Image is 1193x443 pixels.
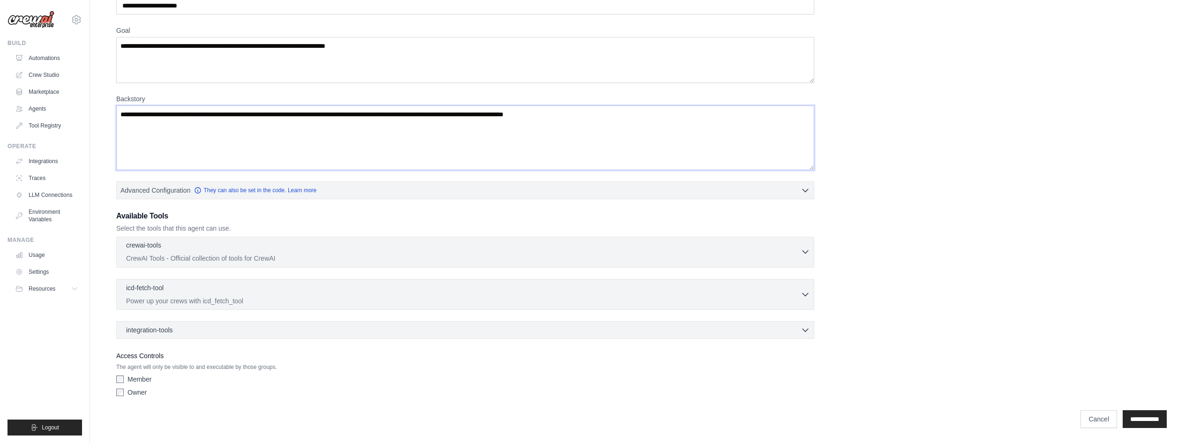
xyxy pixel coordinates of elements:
[11,118,82,133] a: Tool Registry
[116,224,814,233] p: Select the tools that this agent can use.
[126,240,161,250] p: crewai-tools
[11,51,82,66] a: Automations
[117,182,814,199] button: Advanced Configuration They can also be set in the code. Learn more
[126,283,164,293] p: icd-fetch-tool
[1080,410,1117,428] a: Cancel
[11,68,82,83] a: Crew Studio
[11,154,82,169] a: Integrations
[11,281,82,296] button: Resources
[8,39,82,47] div: Build
[8,236,82,244] div: Manage
[120,325,810,335] button: integration-tools
[126,296,801,306] p: Power up your crews with icd_fetch_tool
[128,375,151,384] label: Member
[8,11,54,29] img: Logo
[116,26,814,35] label: Goal
[42,424,59,431] span: Logout
[29,285,55,293] span: Resources
[11,188,82,203] a: LLM Connections
[116,94,814,104] label: Backstory
[128,388,147,397] label: Owner
[126,325,173,335] span: integration-tools
[8,143,82,150] div: Operate
[120,186,190,195] span: Advanced Configuration
[194,187,316,194] a: They can also be set in the code. Learn more
[11,204,82,227] a: Environment Variables
[11,84,82,99] a: Marketplace
[116,363,814,371] p: The agent will only be visible to and executable by those groups.
[11,171,82,186] a: Traces
[120,240,810,263] button: crewai-tools CrewAI Tools - Official collection of tools for CrewAI
[11,248,82,263] a: Usage
[11,264,82,279] a: Settings
[11,101,82,116] a: Agents
[116,350,814,361] label: Access Controls
[116,210,814,222] h3: Available Tools
[120,283,810,306] button: icd-fetch-tool Power up your crews with icd_fetch_tool
[8,420,82,435] button: Logout
[126,254,801,263] p: CrewAI Tools - Official collection of tools for CrewAI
